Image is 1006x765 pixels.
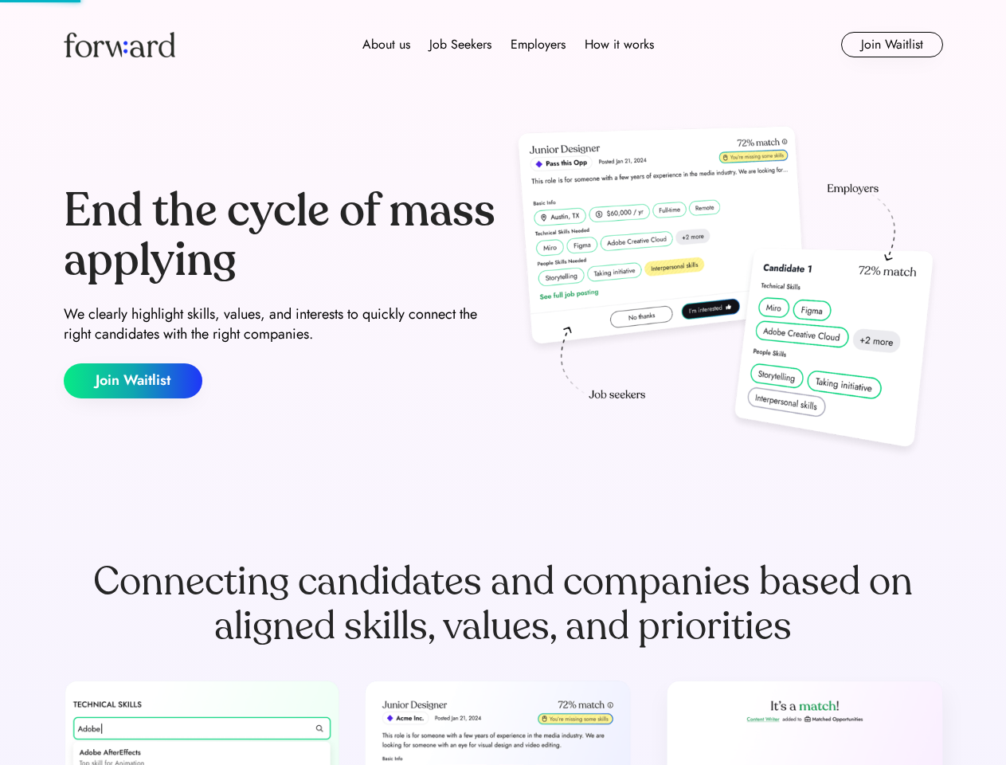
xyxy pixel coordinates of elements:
img: hero-image.png [510,121,943,464]
div: Employers [511,35,566,54]
div: Connecting candidates and companies based on aligned skills, values, and priorities [64,559,943,649]
div: End the cycle of mass applying [64,186,497,284]
div: How it works [585,35,654,54]
div: Job Seekers [429,35,491,54]
button: Join Waitlist [64,363,202,398]
img: Forward logo [64,32,175,57]
div: We clearly highlight skills, values, and interests to quickly connect the right candidates with t... [64,304,497,344]
button: Join Waitlist [841,32,943,57]
div: About us [362,35,410,54]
